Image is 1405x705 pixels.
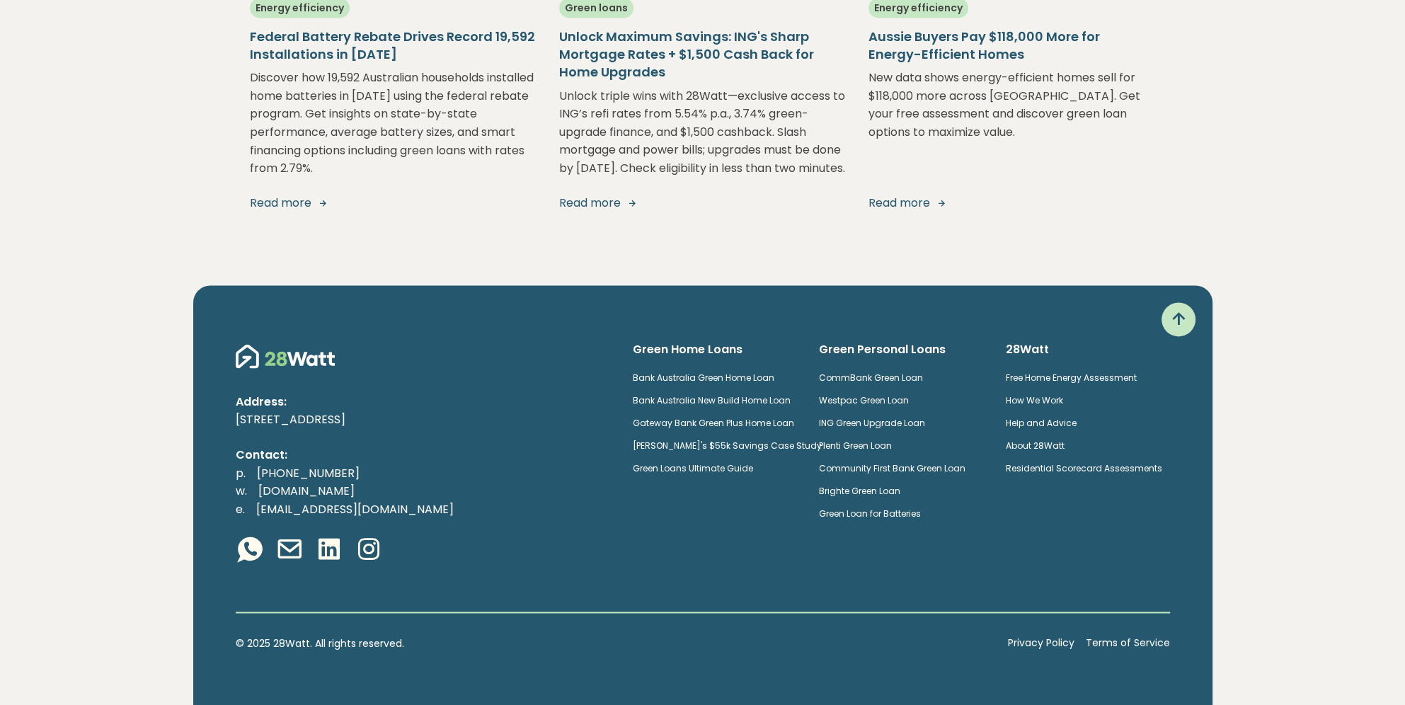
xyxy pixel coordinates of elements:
span: p. [236,465,246,481]
a: How We Work [1006,394,1063,406]
a: Federal Battery Rebate Drives Record 19,592 Installations in [DATE] [250,16,537,69]
p: Discover how 19,592 Australian households installed home batteries in [DATE] using the federal re... [250,69,537,178]
a: [EMAIL_ADDRESS][DOMAIN_NAME] [245,501,465,517]
h5: Federal Battery Rebate Drives Record 19,592 Installations in [DATE] [250,28,537,63]
a: Linkedin [315,535,343,566]
a: Bank Australia New Build Home Loan [633,394,791,406]
a: Free Home Energy Assessment [1006,372,1137,384]
a: Residential Scorecard Assessments [1006,462,1162,474]
p: New data shows energy-efficient homes sell for $118,000 more across [GEOGRAPHIC_DATA]. Get your f... [868,69,1155,178]
a: CommBank Green Loan [819,372,923,384]
a: Privacy Policy [1008,636,1074,651]
p: [STREET_ADDRESS] [236,411,610,429]
a: ING Green Upgrade Loan [819,417,925,429]
a: Westpac Green Loan [819,394,909,406]
a: About 28Watt [1006,440,1065,452]
span: e. [236,501,245,517]
a: Brighte Green Loan [819,485,900,497]
p: Unlock triple wins with 28Watt—exclusive access to ING’s refi rates from 5.54% p.a., 3.74% green-... [559,87,846,178]
a: Whatsapp [236,535,264,566]
a: Green Loan for Batteries [819,508,921,520]
h5: Aussie Buyers Pay $118,000 More for Energy-Efficient Homes [868,28,1155,63]
a: Read more [250,195,537,212]
img: 28Watt [236,342,335,370]
a: Help and Advice [1006,417,1077,429]
a: [DOMAIN_NAME] [247,483,366,499]
p: Address: [236,393,610,411]
a: Unlock Maximum Savings: ING's Sharp Mortgage Rates + $1,500 Cash Back for Home Upgrades [559,16,846,87]
a: Bank Australia Green Home Loan [633,372,774,384]
a: Instagram [355,535,383,566]
a: Read more [559,195,846,212]
iframe: Chat Widget [1334,637,1405,705]
span: w. [236,483,247,499]
a: Aussie Buyers Pay $118,000 More for Energy-Efficient Homes [868,16,1155,69]
a: [PHONE_NUMBER] [246,465,371,481]
a: Gateway Bank Green Plus Home Loan [633,417,794,429]
h6: 28Watt [1006,342,1170,357]
a: Green Loans Ultimate Guide [633,462,753,474]
a: [PERSON_NAME]'s $55k Savings Case Study [633,440,822,452]
a: Plenti Green Loan [819,440,892,452]
p: Contact: [236,446,610,464]
h6: Green Personal Loans [819,342,983,357]
a: Read more [868,195,1155,212]
p: © 2025 28Watt. All rights reserved. [236,636,997,651]
a: Terms of Service [1086,636,1170,651]
a: Email [275,535,304,566]
h5: Unlock Maximum Savings: ING's Sharp Mortgage Rates + $1,500 Cash Back for Home Upgrades [559,28,846,81]
h6: Green Home Loans [633,342,797,357]
a: Community First Bank Green Loan [819,462,965,474]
